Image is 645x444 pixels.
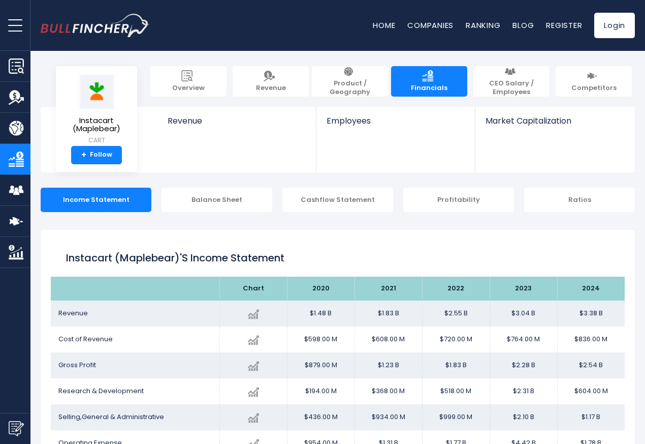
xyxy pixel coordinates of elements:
td: $368.00 M [354,378,422,404]
a: Home [373,20,395,31]
span: Financials [411,84,447,93]
span: Revenue [58,308,88,318]
th: 2020 [287,277,354,301]
td: $934.00 M [354,404,422,430]
td: $604.00 M [557,378,625,404]
td: $194.00 M [287,378,354,404]
strong: + [81,151,86,160]
td: $3.04 B [490,301,557,327]
span: Market Capitalization [486,116,624,126]
td: $879.00 M [287,352,354,378]
div: Income Statement [41,188,151,212]
th: 2021 [354,277,422,301]
td: $518.00 M [422,378,490,404]
td: $2.31 B [490,378,557,404]
span: Gross Profit [58,360,96,370]
div: Balance Sheet [162,188,272,212]
td: $608.00 M [354,327,422,352]
span: CEO Salary / Employees [478,79,544,97]
a: Go to homepage [41,14,150,37]
span: Product / Geography [317,79,383,97]
a: Register [546,20,582,31]
th: 2024 [557,277,625,301]
a: Ranking [466,20,500,31]
div: Ratios [524,188,635,212]
td: $2.55 B [422,301,490,327]
span: Cost of Revenue [58,334,113,344]
td: $1.83 B [354,301,422,327]
a: Blog [512,20,534,31]
td: $1.83 B [422,352,490,378]
th: 2023 [490,277,557,301]
span: Competitors [571,84,617,93]
a: Overview [150,66,227,97]
span: Research & Development [58,386,144,396]
td: $836.00 M [557,327,625,352]
span: Revenue [168,116,306,126]
a: Instacart (Maplebear) CART [63,74,130,146]
a: CEO Salary / Employees [473,66,550,97]
a: Employees [316,107,474,143]
small: CART [64,136,129,145]
span: Selling,General & Administrative [58,412,164,422]
th: 2022 [422,277,490,301]
a: Login [594,13,635,38]
h1: Instacart (Maplebear)'s Income Statement [66,250,609,265]
a: Competitors [556,66,632,97]
td: $1.48 B [287,301,354,327]
td: $3.38 B [557,301,625,327]
a: Companies [407,20,454,31]
td: $764.00 M [490,327,557,352]
span: Overview [172,84,205,93]
a: Revenue [157,107,316,143]
td: $2.54 B [557,352,625,378]
div: Cashflow Statement [282,188,393,212]
a: Product / Geography [312,66,388,97]
th: Chart [219,277,287,301]
span: Instacart (Maplebear) [64,116,129,133]
td: $999.00 M [422,404,490,430]
td: $720.00 M [422,327,490,352]
span: Revenue [256,84,286,93]
td: $598.00 M [287,327,354,352]
td: $436.00 M [287,404,354,430]
td: $1.17 B [557,404,625,430]
td: $2.28 B [490,352,557,378]
img: bullfincher logo [41,14,150,37]
div: Profitability [403,188,514,212]
a: Revenue [233,66,309,97]
span: Employees [327,116,464,126]
td: $2.10 B [490,404,557,430]
td: $1.23 B [354,352,422,378]
a: +Follow [71,146,122,164]
a: Financials [391,66,467,97]
a: Market Capitalization [475,107,634,143]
